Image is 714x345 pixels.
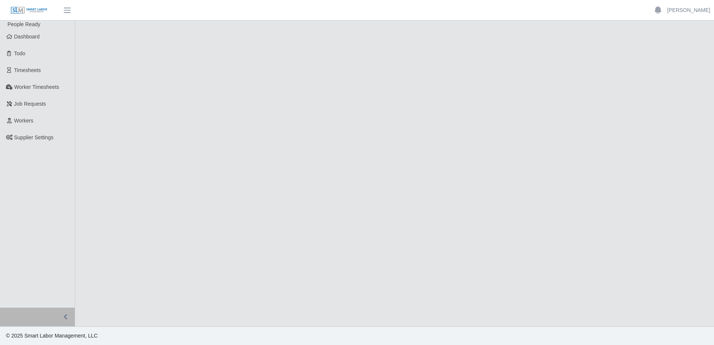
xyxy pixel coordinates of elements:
img: SLM Logo [10,6,48,15]
span: Job Requests [14,101,46,107]
span: © 2025 Smart Labor Management, LLC [6,333,97,339]
span: Workers [14,118,34,124]
span: Supplier Settings [14,134,54,140]
span: Timesheets [14,67,41,73]
span: Todo [14,50,25,56]
span: People Ready [7,21,40,27]
a: [PERSON_NAME] [667,6,710,14]
span: Worker Timesheets [14,84,59,90]
span: Dashboard [14,34,40,40]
